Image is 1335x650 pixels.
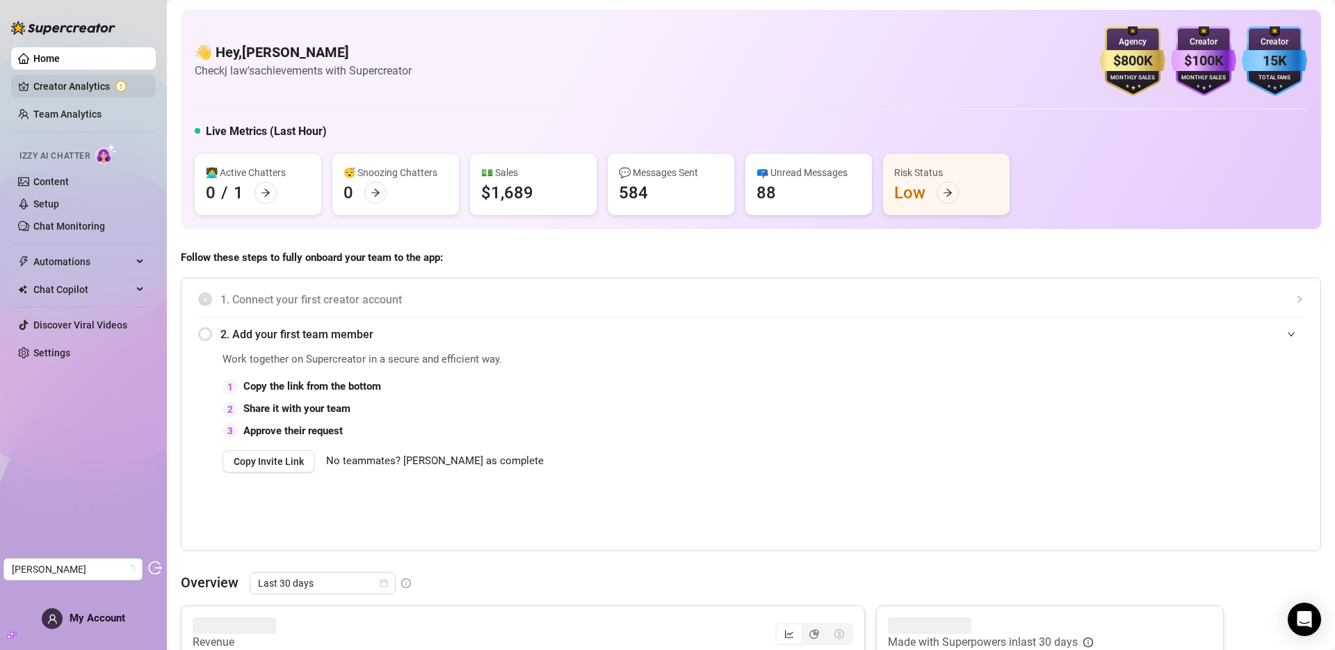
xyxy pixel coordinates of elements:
[220,291,1304,308] span: 1. Connect your first creator account
[33,278,132,301] span: Chat Copilot
[1171,35,1236,49] div: Creator
[1295,295,1304,303] span: collapsed
[33,221,105,232] a: Chat Monitoring
[148,561,162,575] span: logout
[1026,351,1304,530] iframe: Adding Team Members
[1100,35,1165,49] div: Agency
[243,425,343,437] strong: Approve their request
[343,165,448,180] div: 😴 Snoozing Chatters
[481,165,585,180] div: 💵 Sales
[33,53,60,64] a: Home
[222,423,238,438] div: 3
[33,251,132,273] span: Automations
[619,165,723,180] div: 💬 Messages Sent
[343,182,353,204] div: 0
[70,612,125,624] span: My Account
[1083,637,1093,647] span: info-circle
[181,572,238,593] article: Overview
[12,559,134,580] span: john lawso
[809,629,819,639] span: pie-chart
[206,182,216,204] div: 0
[19,150,90,163] span: Izzy AI Chatter
[1242,74,1307,83] div: Total Fans
[481,182,533,204] div: $1,689
[1100,50,1165,72] div: $800K
[894,165,998,180] div: Risk Status
[127,565,135,573] span: loading
[47,614,58,624] span: user
[222,379,238,395] div: 1
[326,453,544,470] span: No teammates? [PERSON_NAME] as complete
[1100,26,1165,96] img: gold-badge-CigiZidd.svg
[258,573,387,594] span: Last 30 days
[775,623,853,645] div: segmented control
[243,380,381,393] strong: Copy the link from the bottom
[11,21,115,35] img: logo-BBDzfeDw.svg
[222,450,315,473] button: Copy Invite Link
[401,578,411,588] span: info-circle
[1242,35,1307,49] div: Creator
[95,144,117,164] img: AI Chatter
[33,75,145,97] a: Creator Analytics exclamation-circle
[943,188,953,198] span: arrow-right
[234,182,243,204] div: 1
[1242,50,1307,72] div: 15K
[756,182,776,204] div: 88
[181,251,443,264] strong: Follow these steps to fully onboard your team to the app:
[222,402,238,417] div: 2
[380,579,388,587] span: calendar
[1171,74,1236,83] div: Monthly Sales
[195,62,412,79] article: Check j law's achievements with Supercreator
[198,317,1304,351] div: 2. Add your first team member
[1242,26,1307,96] img: blue-badge-DgoSNQY1.svg
[18,285,27,294] img: Chat Copilot
[784,629,794,639] span: line-chart
[206,123,327,140] h5: Live Metrics (Last Hour)
[33,109,102,120] a: Team Analytics
[195,42,412,62] h4: 👋 Hey, [PERSON_NAME]
[33,176,69,187] a: Content
[834,629,844,639] span: dollar-circle
[222,351,991,368] span: Work together on Supercreator in a secure and efficient way.
[243,402,350,415] strong: Share it with your team
[33,347,70,358] a: Settings
[234,456,304,467] span: Copy Invite Link
[1287,330,1295,338] span: expanded
[220,326,1304,343] span: 2. Add your first team member
[756,165,861,180] div: 📪 Unread Messages
[371,188,380,198] span: arrow-right
[7,631,17,640] span: build
[18,256,29,267] span: thunderbolt
[33,319,127,331] a: Discover Viral Videos
[1100,74,1165,83] div: Monthly Sales
[198,283,1304,317] div: 1. Connect your first creator account
[1171,50,1236,72] div: $100K
[619,182,648,204] div: 584
[1288,603,1321,636] div: Open Intercom Messenger
[33,198,59,209] a: Setup
[261,188,270,198] span: arrow-right
[206,165,310,180] div: 👩‍💻 Active Chatters
[1171,26,1236,96] img: purple-badge-B9DA21FR.svg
